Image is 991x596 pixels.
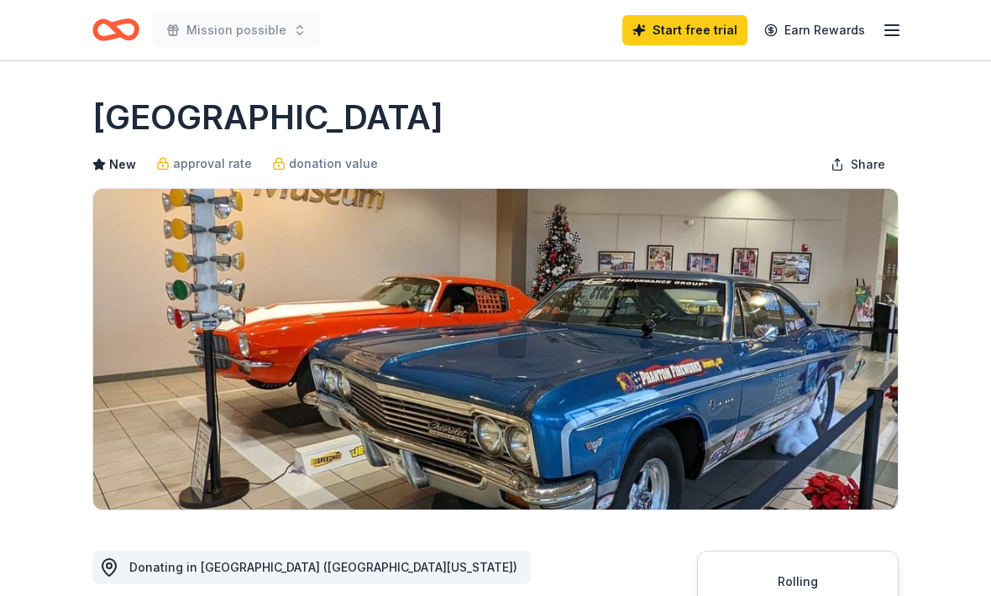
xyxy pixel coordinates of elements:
a: Start free trial [622,15,747,45]
button: Share [817,148,899,181]
a: Earn Rewards [754,15,875,45]
span: Donating in [GEOGRAPHIC_DATA] ([GEOGRAPHIC_DATA][US_STATE]) [129,560,517,574]
span: Mission possible [186,20,286,40]
a: donation value [272,154,378,174]
a: Home [92,10,139,50]
span: Share [851,154,885,175]
h1: [GEOGRAPHIC_DATA] [92,94,443,141]
button: Mission possible [153,13,320,47]
span: New [109,154,136,175]
a: approval rate [156,154,252,174]
img: Image for AACA Museum [93,189,898,510]
span: approval rate [173,154,252,174]
div: Rolling [718,572,878,592]
span: donation value [289,154,378,174]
